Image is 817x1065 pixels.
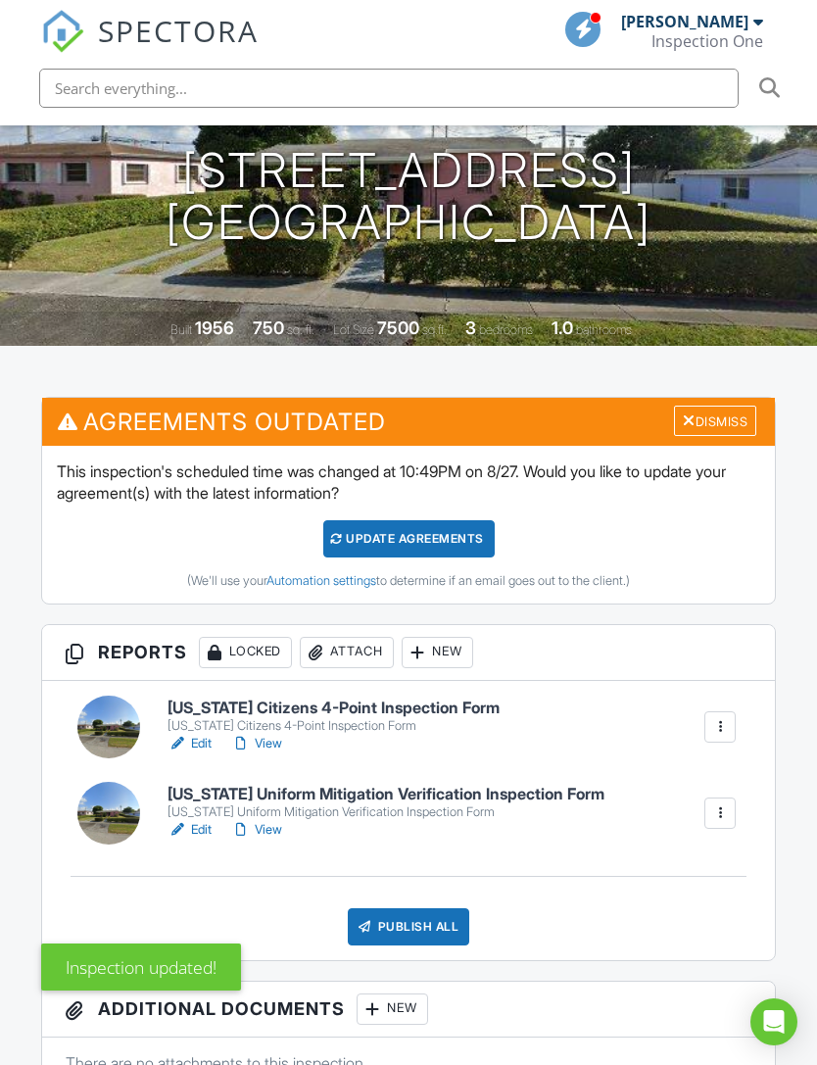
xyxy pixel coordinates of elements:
[168,700,500,734] a: [US_STATE] Citizens 4-Point Inspection Form [US_STATE] Citizens 4-Point Inspection Form
[42,982,776,1038] h3: Additional Documents
[42,398,776,446] h3: Agreements Outdated
[195,317,234,338] div: 1956
[231,820,282,840] a: View
[39,69,739,108] input: Search everything...
[170,322,192,337] span: Built
[266,573,376,588] a: Automation settings
[168,718,500,734] div: [US_STATE] Citizens 4-Point Inspection Form
[333,322,374,337] span: Lot Size
[245,100,572,126] h3: [DATE] 10:00 am - 10:30 am
[621,12,748,31] div: [PERSON_NAME]
[168,734,212,753] a: Edit
[168,700,500,717] h6: [US_STATE] Citizens 4-Point Inspection Form
[41,10,84,53] img: The Best Home Inspection Software - Spectora
[479,322,533,337] span: bedrooms
[166,145,651,249] h1: [STREET_ADDRESS] [GEOGRAPHIC_DATA]
[287,322,314,337] span: sq. ft.
[651,31,763,51] div: Inspection One
[750,998,797,1045] div: Open Intercom Messenger
[168,786,604,820] a: [US_STATE] Uniform Mitigation Verification Inspection Form [US_STATE] Uniform Mitigation Verifica...
[42,625,776,681] h3: Reports
[576,322,632,337] span: bathrooms
[41,26,259,68] a: SPECTORA
[552,317,573,338] div: 1.0
[168,804,604,820] div: [US_STATE] Uniform Mitigation Verification Inspection Form
[98,10,259,51] span: SPECTORA
[168,820,212,840] a: Edit
[674,406,756,436] div: Dismiss
[231,734,282,753] a: View
[422,322,447,337] span: sq.ft.
[168,786,604,803] h6: [US_STATE] Uniform Mitigation Verification Inspection Form
[348,908,470,945] div: Publish All
[357,993,428,1025] div: New
[41,944,241,991] div: Inspection updated!
[253,317,284,338] div: 750
[402,637,473,668] div: New
[377,317,419,338] div: 7500
[300,637,394,668] div: Attach
[199,637,292,668] div: Locked
[465,317,476,338] div: 3
[57,573,761,589] div: (We'll use your to determine if an email goes out to the client.)
[42,446,776,604] div: This inspection's scheduled time was changed at 10:49PM on 8/27. Would you like to update your ag...
[323,520,495,557] div: Update Agreements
